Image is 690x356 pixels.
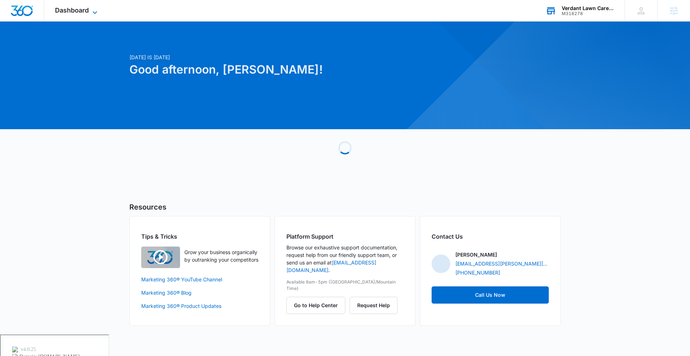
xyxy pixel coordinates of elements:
[129,61,414,78] h1: Good afternoon, [PERSON_NAME]!
[20,11,35,17] div: v 4.0.25
[27,42,64,47] div: Domain Overview
[141,247,180,268] img: Quick Overview Video
[11,19,17,24] img: website_grey.svg
[455,269,500,276] a: [PHONE_NUMBER]
[350,302,397,308] a: Request Help
[286,279,404,292] p: Available 8am-5pm ([GEOGRAPHIC_DATA]/Mountain Time)
[432,232,549,241] h2: Contact Us
[432,254,450,273] img: Lauren Moss
[562,11,614,16] div: account id
[79,42,121,47] div: Keywords by Traffic
[141,302,258,310] a: Marketing 360® Product Updates
[19,19,79,24] div: Domain: [DOMAIN_NAME]
[11,11,17,17] img: logo_orange.svg
[286,232,404,241] h2: Platform Support
[55,6,89,14] span: Dashboard
[129,202,561,212] h5: Resources
[350,297,397,314] button: Request Help
[286,244,404,274] p: Browse our exhaustive support documentation, request help from our friendly support team, or send...
[286,302,350,308] a: Go to Help Center
[141,289,258,296] a: Marketing 360® Blog
[141,276,258,283] a: Marketing 360® YouTube Channel
[141,232,258,241] h2: Tips & Tricks
[455,260,549,267] a: [EMAIL_ADDRESS][PERSON_NAME][DOMAIN_NAME]
[455,251,497,258] p: [PERSON_NAME]
[432,286,549,304] a: Call Us Now
[562,5,614,11] div: account name
[184,248,258,263] p: Grow your business organically by outranking your competitors
[286,297,345,314] button: Go to Help Center
[129,53,414,61] p: [DATE] is [DATE]
[72,42,77,47] img: tab_keywords_by_traffic_grey.svg
[19,42,25,47] img: tab_domain_overview_orange.svg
